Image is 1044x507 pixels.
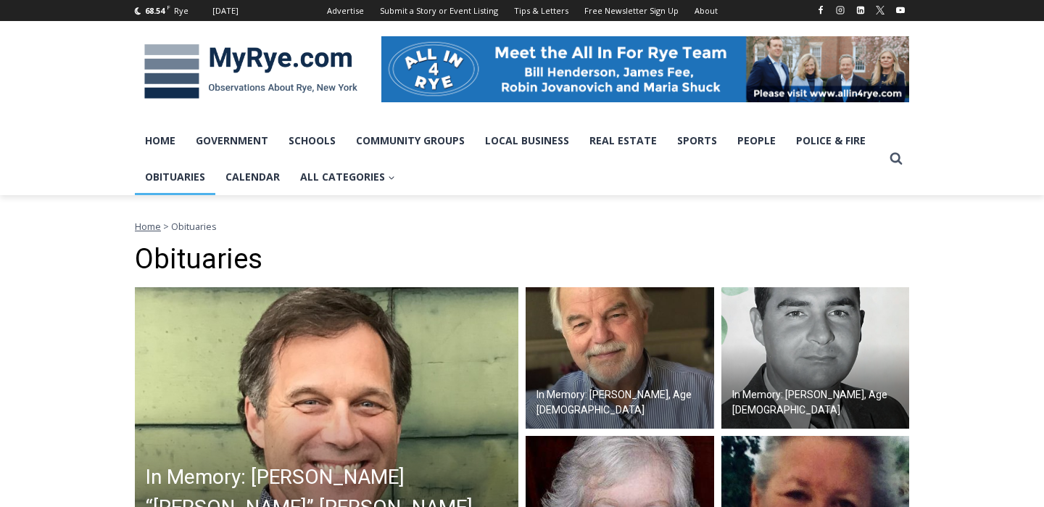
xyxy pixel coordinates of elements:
a: All Categories [290,159,405,195]
div: [DATE] [212,4,239,17]
a: Government [186,123,278,159]
h2: In Memory: [PERSON_NAME], Age [DEMOGRAPHIC_DATA] [536,387,710,418]
a: In Memory: [PERSON_NAME], Age [DEMOGRAPHIC_DATA] [721,287,910,429]
img: All in for Rye [381,36,909,102]
a: X [871,1,889,19]
div: Rye [174,4,188,17]
img: Obituary - John Gleason [526,287,714,429]
a: Obituaries [135,159,215,195]
a: YouTube [892,1,909,19]
a: Real Estate [579,123,667,159]
a: Home [135,123,186,159]
a: Facebook [812,1,829,19]
a: Calendar [215,159,290,195]
span: > [163,220,169,233]
a: Sports [667,123,727,159]
img: MyRye.com [135,34,367,110]
a: Home [135,220,161,233]
a: Police & Fire [786,123,876,159]
span: 68.54 [145,5,165,16]
button: View Search Form [883,146,909,172]
a: Instagram [832,1,849,19]
a: Local Business [475,123,579,159]
a: People [727,123,786,159]
a: Schools [278,123,346,159]
nav: Breadcrumbs [135,219,909,234]
span: F [167,3,170,11]
h1: Obituaries [135,243,909,276]
img: Obituary - Eugene Mulhern [721,287,910,429]
span: All Categories [300,169,395,185]
a: Linkedin [852,1,869,19]
h2: In Memory: [PERSON_NAME], Age [DEMOGRAPHIC_DATA] [732,387,906,418]
span: Obituaries [171,220,217,233]
a: In Memory: [PERSON_NAME], Age [DEMOGRAPHIC_DATA] [526,287,714,429]
a: Community Groups [346,123,475,159]
nav: Primary Navigation [135,123,883,196]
